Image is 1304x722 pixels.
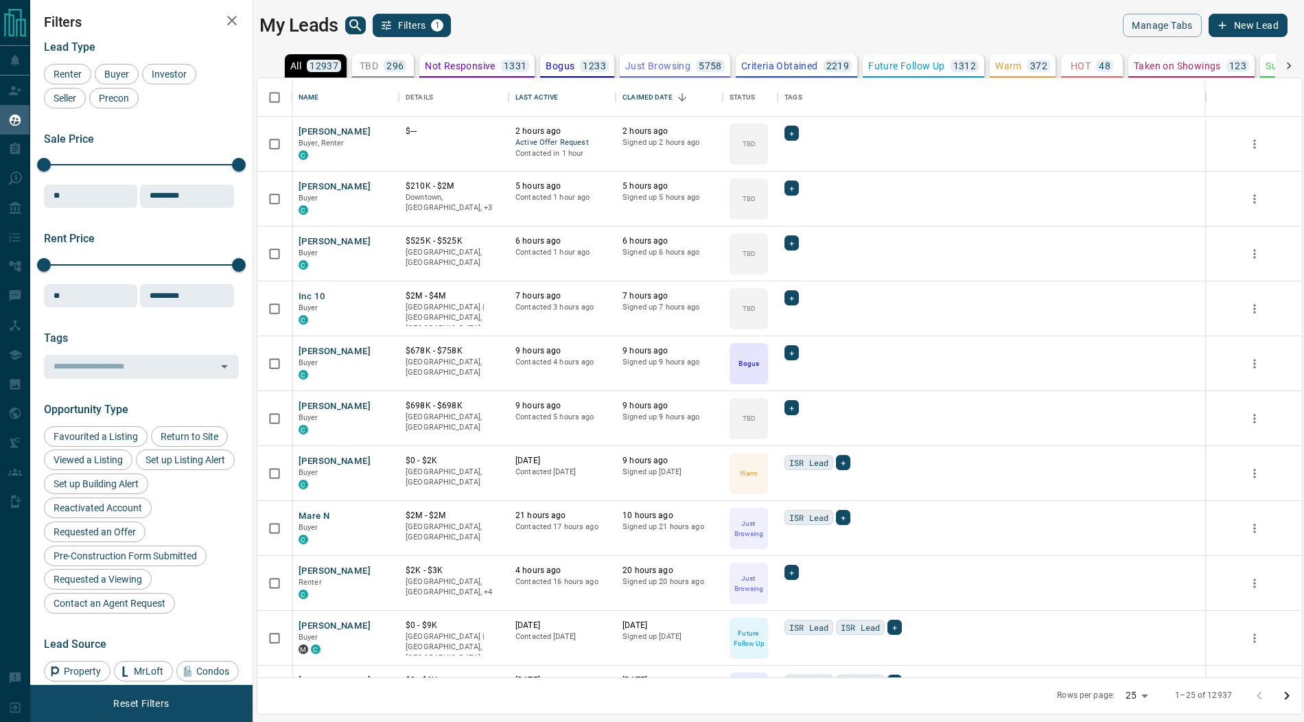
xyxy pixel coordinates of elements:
[59,666,106,677] span: Property
[1244,244,1265,264] button: more
[743,194,756,204] p: TBD
[299,620,371,633] button: [PERSON_NAME]
[345,16,366,34] button: search button
[1071,61,1091,71] p: HOT
[406,192,502,213] p: North York, Mississauga, Markham
[515,400,609,412] p: 9 hours ago
[292,78,399,117] div: Name
[1030,61,1047,71] p: 372
[616,78,723,117] div: Claimed Date
[789,346,794,360] span: +
[515,78,558,117] div: Last Active
[299,248,318,257] span: Buyer
[406,345,502,357] p: $678K - $758K
[622,290,716,302] p: 7 hours ago
[784,180,799,196] div: +
[789,566,794,579] span: +
[515,522,609,533] p: Contacted 17 hours ago
[622,235,716,247] p: 6 hours ago
[583,61,606,71] p: 1233
[841,675,880,689] span: ISR Lead
[100,69,134,80] span: Buyer
[622,675,716,686] p: [DATE]
[515,357,609,368] p: Contacted 4 hours ago
[114,661,173,682] div: MrLoft
[515,290,609,302] p: 7 hours ago
[622,412,716,423] p: Signed up 9 hours ago
[1244,353,1265,374] button: more
[622,631,716,642] p: Signed up [DATE]
[299,345,371,358] button: [PERSON_NAME]
[622,455,716,467] p: 9 hours ago
[622,192,716,203] p: Signed up 5 hours ago
[432,21,442,30] span: 1
[743,413,756,423] p: TBD
[44,474,148,494] div: Set up Building Alert
[789,181,794,195] span: +
[406,302,502,334] p: [GEOGRAPHIC_DATA] | [GEOGRAPHIC_DATA], [GEOGRAPHIC_DATA]
[299,413,318,422] span: Buyer
[406,357,502,378] p: [GEOGRAPHIC_DATA], [GEOGRAPHIC_DATA]
[299,644,308,654] div: mrloft.ca
[622,302,716,313] p: Signed up 7 hours ago
[723,78,778,117] div: Status
[299,468,318,477] span: Buyer
[44,661,110,682] div: Property
[622,510,716,522] p: 10 hours ago
[44,232,95,245] span: Rent Price
[151,426,228,447] div: Return to Site
[406,522,502,543] p: [GEOGRAPHIC_DATA], [GEOGRAPHIC_DATA]
[1273,682,1301,710] button: Go to next page
[789,620,828,634] span: ISR Lead
[406,620,502,631] p: $0 - $9K
[299,78,319,117] div: Name
[743,139,756,149] p: TBD
[731,518,767,539] p: Just Browsing
[299,303,318,312] span: Buyer
[44,40,95,54] span: Lead Type
[406,290,502,302] p: $2M - $4M
[515,620,609,631] p: [DATE]
[622,620,716,631] p: [DATE]
[290,61,301,71] p: All
[699,61,722,71] p: 5758
[1123,14,1201,37] button: Manage Tabs
[784,400,799,415] div: +
[1057,690,1115,701] p: Rows per page:
[94,93,134,104] span: Precon
[49,431,143,442] span: Favourited a Listing
[1209,14,1288,37] button: New Lead
[406,180,502,192] p: $210K - $2M
[841,620,880,634] span: ISR Lead
[622,137,716,148] p: Signed up 2 hours ago
[784,345,799,360] div: +
[841,456,846,469] span: +
[784,78,802,117] div: Tags
[789,511,828,524] span: ISR Lead
[515,675,609,686] p: [DATE]
[44,403,128,416] span: Opportunity Type
[778,78,1206,117] div: Tags
[44,569,152,590] div: Requested a Viewing
[44,64,91,84] div: Renter
[49,502,147,513] span: Reactivated Account
[515,565,609,577] p: 4 hours ago
[299,675,371,688] button: [PERSON_NAME]
[406,78,433,117] div: Details
[504,61,527,71] p: 1331
[299,205,308,215] div: condos.ca
[622,522,716,533] p: Signed up 21 hours ago
[49,526,141,537] span: Requested an Offer
[836,455,850,470] div: +
[622,180,716,192] p: 5 hours ago
[1244,628,1265,649] button: more
[1244,134,1265,154] button: more
[299,400,371,413] button: [PERSON_NAME]
[1244,408,1265,429] button: more
[1244,463,1265,484] button: more
[515,148,609,159] p: Contacted in 1 hour
[743,248,756,259] p: TBD
[141,454,230,465] span: Set up Listing Alert
[622,357,716,368] p: Signed up 9 hours ago
[299,578,322,587] span: Renter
